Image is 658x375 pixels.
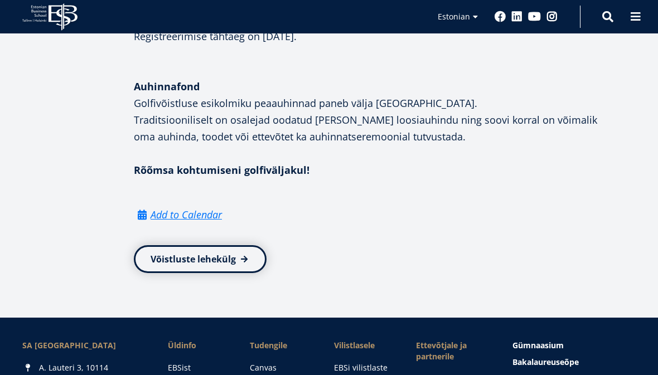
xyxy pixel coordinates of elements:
[250,362,312,373] a: Canvas
[168,362,228,373] a: EBSist
[22,340,146,351] div: SA [GEOGRAPHIC_DATA]
[416,340,490,362] span: Ettevõtjale ja partnerile
[134,80,200,93] strong: Auhinnafond
[528,11,541,22] a: Youtube
[134,163,309,177] strong: Rõõmsa kohtumiseni golfiväljakul!
[134,245,267,273] a: Võistluste lehekülg
[511,11,522,22] a: Linkedin
[22,362,146,373] div: A. Lauteri 3, 10114
[151,206,222,223] em: Add to Calendar
[546,11,558,22] a: Instagram
[495,11,506,22] a: Facebook
[512,357,636,368] a: Bakalaureuseõpe
[134,206,222,223] a: Add to Calendar
[512,357,579,367] span: Bakalaureuseõpe
[134,78,602,145] p: Golfivõistluse esikolmiku peaauhinnad paneb välja [GEOGRAPHIC_DATA]. Traditsiooniliselt on osalej...
[168,340,228,351] span: Üldinfo
[134,28,602,61] p: Registreerimise tähtaeg on [DATE].
[512,340,636,351] a: Gümnaasium
[512,340,564,350] span: Gümnaasium
[250,340,312,351] a: Tudengile
[334,340,394,351] span: Vilistlasele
